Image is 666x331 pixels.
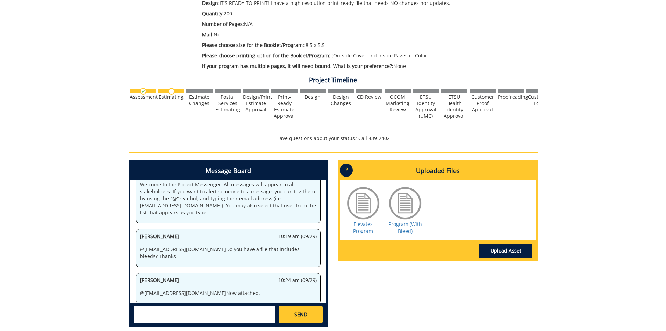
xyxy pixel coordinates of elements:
[385,94,411,113] div: QCOM Marketing Review
[278,233,317,240] span: 10:19 am (09/29)
[300,94,326,100] div: Design
[129,77,538,84] h4: Project Timeline
[202,52,476,59] p: Outside Cover and Inside Pages in Color
[340,164,353,177] p: ?
[202,63,393,69] span: If your program has multiple pages, it will need bound. What is your preference?:
[215,94,241,113] div: Postal Services Estimating
[202,42,476,49] p: 8.5 x 5.5
[140,246,317,260] p: @ [EMAIL_ADDRESS][DOMAIN_NAME] Do you have a file that includes bleeds? Thanks
[130,162,326,180] h4: Message Board
[340,162,536,180] h4: Uploaded Files
[243,94,269,113] div: Design/Print Estimate Approval
[479,244,532,258] a: Upload Asset
[441,94,467,119] div: ETSU Health Identity Approval
[202,31,214,38] span: Mail:
[278,277,317,284] span: 10:24 am (09/29)
[294,311,307,318] span: SEND
[202,10,476,17] p: 200
[413,94,439,119] div: ETSU Identity Approval (UMC)
[498,94,524,100] div: Proofreading
[353,221,373,234] a: Elevates Program
[202,42,306,48] span: Please choose size for the Booklet/Program::
[388,221,422,234] a: Program (With Bleed)
[140,181,317,216] p: Welcome to the Project Messenger. All messages will appear to all stakeholders. If you want to al...
[129,135,538,142] p: Have questions about your status? Call 439-2402
[140,88,146,95] img: checkmark
[202,52,333,59] span: Please choose printing option for the Booklet/Program: :
[158,94,184,100] div: Estimating
[140,277,179,283] span: [PERSON_NAME]
[130,94,156,100] div: Assessment
[279,306,322,323] a: SEND
[356,94,382,100] div: CD Review
[202,31,476,38] p: No
[202,63,476,70] p: None
[328,94,354,106] div: Design Changes
[168,88,175,95] img: no
[271,94,298,119] div: Print-Ready Estimate Approval
[140,290,317,297] p: @ [EMAIL_ADDRESS][DOMAIN_NAME] Now attached.
[470,94,496,113] div: Customer Proof Approval
[140,233,179,240] span: [PERSON_NAME]
[202,21,476,28] p: N/A
[186,94,213,106] div: Estimate Changes
[526,94,552,106] div: Customer Edits
[134,306,275,323] textarea: messageToSend
[202,10,224,17] span: Quantity:
[202,21,244,27] span: Number of Pages:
